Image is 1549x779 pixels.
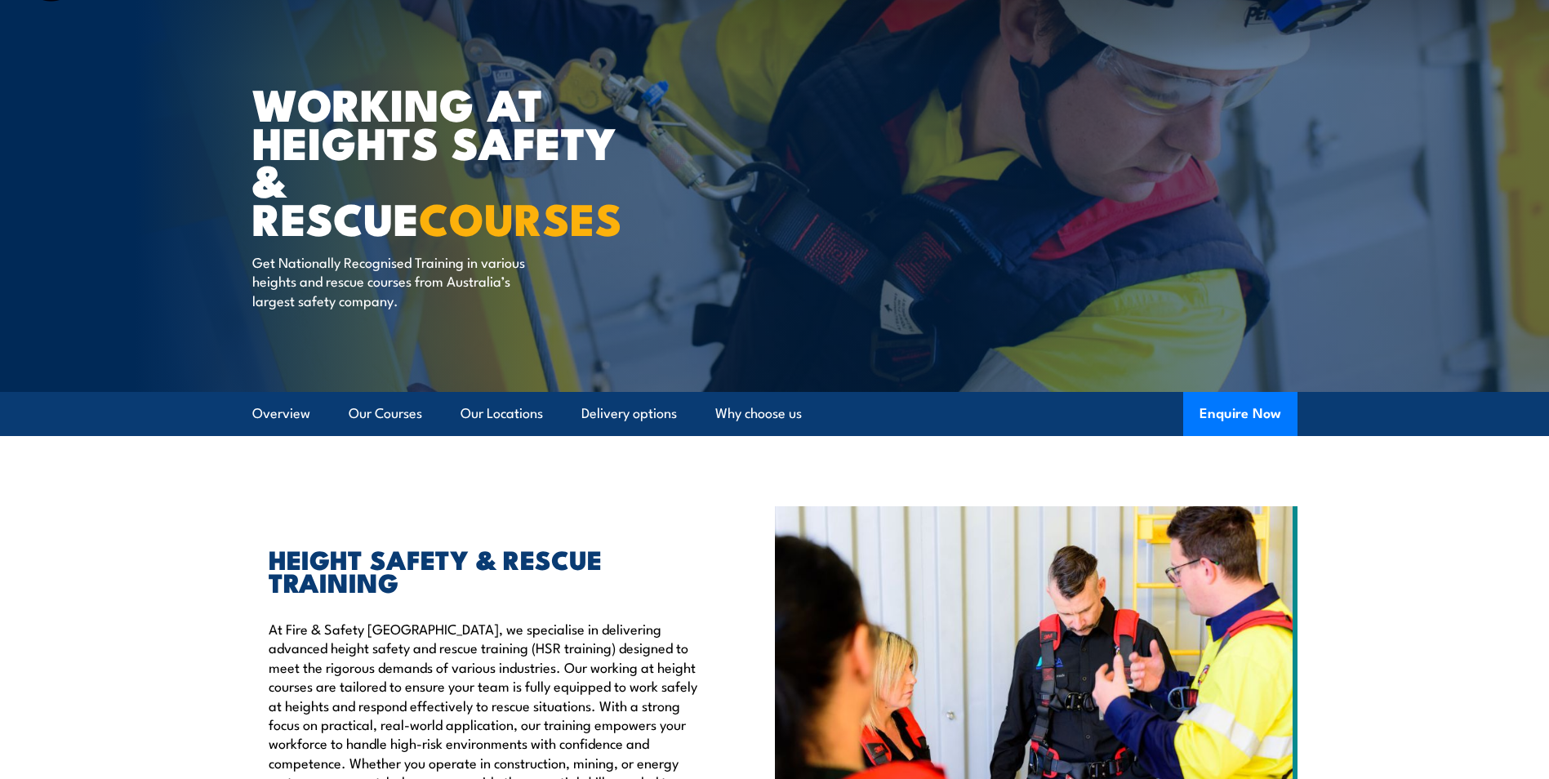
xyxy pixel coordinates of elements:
button: Enquire Now [1183,392,1298,436]
a: Our Courses [349,392,422,435]
a: Why choose us [715,392,802,435]
a: Overview [252,392,310,435]
h1: WORKING AT HEIGHTS SAFETY & RESCUE [252,84,656,237]
a: Our Locations [461,392,543,435]
strong: COURSES [419,183,622,251]
a: Delivery options [581,392,677,435]
h2: HEIGHT SAFETY & RESCUE TRAINING [269,547,700,593]
p: Get Nationally Recognised Training in various heights and rescue courses from Australia’s largest... [252,252,550,309]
